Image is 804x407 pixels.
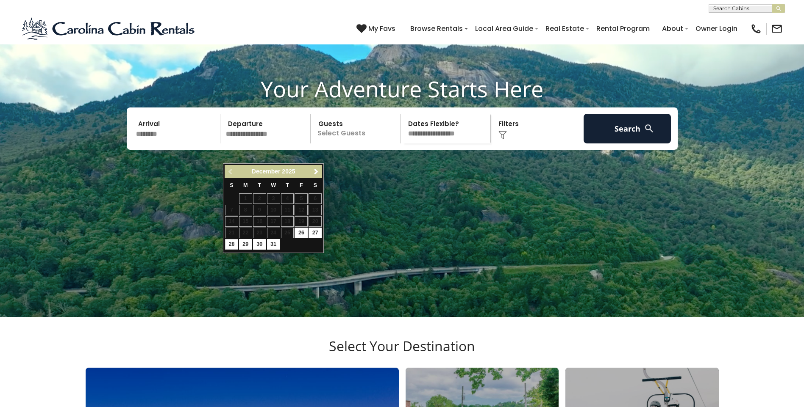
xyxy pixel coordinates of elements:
[253,239,266,250] a: 30
[750,23,762,35] img: phone-regular-black.png
[225,239,238,250] a: 28
[313,168,320,175] span: Next
[691,21,742,36] a: Owner Login
[356,23,398,34] a: My Favs
[644,123,654,134] img: search-regular-white.png
[541,21,588,36] a: Real Estate
[368,23,395,34] span: My Favs
[309,228,322,238] a: 27
[243,182,248,188] span: Monday
[295,228,308,238] a: 26
[84,338,720,368] h3: Select Your Destination
[230,182,233,188] span: Sunday
[271,182,276,188] span: Wednesday
[584,114,671,143] button: Search
[258,182,261,188] span: Tuesday
[592,21,654,36] a: Rental Program
[252,168,281,175] span: December
[300,182,303,188] span: Friday
[314,182,317,188] span: Saturday
[267,239,280,250] a: 31
[239,239,252,250] a: 29
[406,21,467,36] a: Browse Rentals
[498,131,507,139] img: filter--v1.png
[311,166,321,177] a: Next
[313,114,401,143] p: Select Guests
[6,76,798,102] h1: Your Adventure Starts Here
[771,23,783,35] img: mail-regular-black.png
[282,168,295,175] span: 2025
[658,21,687,36] a: About
[286,182,289,188] span: Thursday
[21,16,197,41] img: Blue-2.png
[471,21,537,36] a: Local Area Guide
